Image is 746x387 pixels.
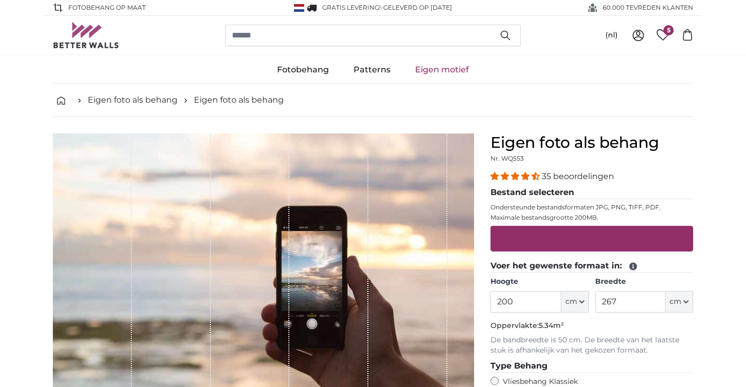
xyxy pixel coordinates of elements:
[68,3,146,12] span: FOTOBEHANG OP MAAT
[322,4,381,11] span: GRATIS levering!
[561,291,589,313] button: cm
[490,171,542,181] span: 4.34 stars
[53,84,693,117] nav: breadcrumbs
[265,56,341,83] a: Fotobehang
[490,260,693,273] legend: Voer het gewenste formaat in:
[403,56,481,83] a: Eigen motief
[381,4,452,11] span: -
[595,277,693,287] label: Breedte
[490,321,693,331] p: Oppervlakte:
[490,186,693,199] legend: Bestand selecteren
[597,26,626,45] button: (nl)
[490,154,524,162] span: Nr. WQ553
[53,22,120,48] img: Betterwalls
[670,297,681,307] span: cm
[665,291,693,313] button: cm
[88,94,178,106] a: Eigen foto als behang
[490,214,693,222] p: Maximale bestandsgrootte 200MB.
[603,3,693,12] span: 60.000 TEVREDEN KLANTEN
[663,25,674,35] span: 5
[490,277,588,287] label: Hoogte
[565,297,577,307] span: cm
[383,4,452,11] span: Geleverd op [DATE]
[490,335,693,356] p: De bandbreedte is 50 cm. De breedte van het laatste stuk is afhankelijk van het gekozen formaat.
[490,133,693,152] h1: Eigen foto als behang
[341,56,403,83] a: Patterns
[490,203,693,211] p: Ondersteunde bestandsformaten JPG, PNG, TIFF, PDF.
[490,360,693,373] legend: Type Behang
[294,4,304,12] img: Nederland
[194,94,284,106] a: Eigen foto als behang
[539,321,564,330] span: 5.34m²
[542,171,614,181] span: 35 beoordelingen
